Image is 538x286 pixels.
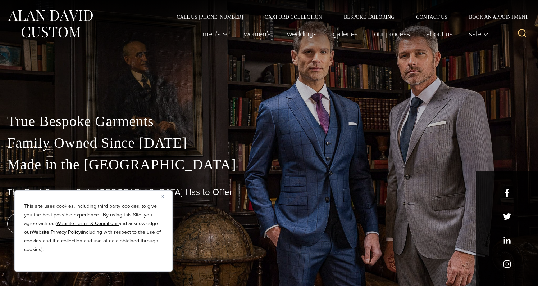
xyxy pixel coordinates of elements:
h1: The Best Custom Suits [GEOGRAPHIC_DATA] Has to Offer [7,187,531,197]
a: Bespoke Tailoring [333,14,405,19]
a: Website Privacy Policy [32,228,81,236]
button: Close [161,192,169,201]
img: Close [161,195,164,198]
button: View Search Form [514,25,531,43]
a: Call Us [PHONE_NUMBER] [166,14,254,19]
p: This site uses cookies, including third party cookies, to give you the best possible experience. ... [24,202,163,254]
span: Sale [469,30,488,37]
a: Contact Us [405,14,458,19]
a: About Us [418,27,461,41]
a: book an appointment [7,214,108,234]
p: True Bespoke Garments Family Owned Since [DATE] Made in the [GEOGRAPHIC_DATA] [7,111,531,175]
a: Women’s [236,27,279,41]
a: Galleries [325,27,366,41]
a: Oxxford Collection [254,14,333,19]
a: Our Process [366,27,418,41]
span: Men’s [202,30,228,37]
a: Book an Appointment [458,14,531,19]
nav: Primary Navigation [195,27,492,41]
img: Alan David Custom [7,8,94,40]
a: Website Terms & Conditions [56,220,119,227]
a: weddings [279,27,325,41]
nav: Secondary Navigation [166,14,531,19]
